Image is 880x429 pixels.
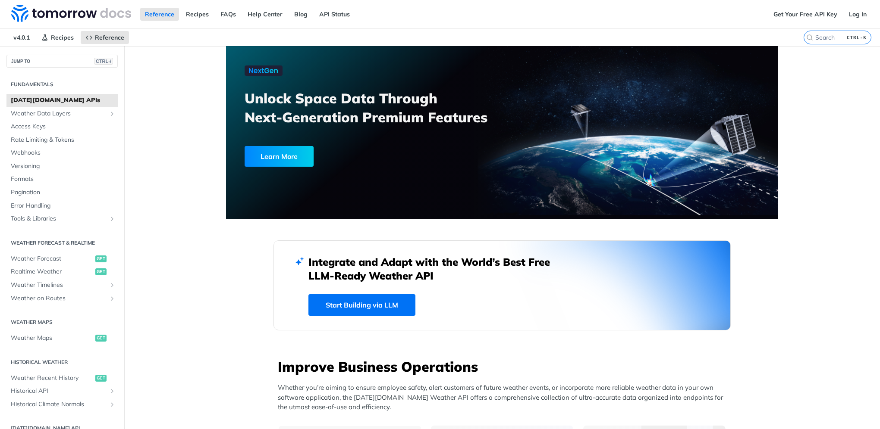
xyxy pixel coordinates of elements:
a: Access Keys [6,120,118,133]
a: Error Handling [6,199,118,212]
a: Recipes [37,31,79,44]
h3: Unlock Space Data Through Next-Generation Premium Features [245,89,512,127]
a: Historical Climate NormalsShow subpages for Historical Climate Normals [6,398,118,411]
img: Tomorrow.io Weather API Docs [11,5,131,22]
span: Error Handling [11,202,116,210]
a: Weather on RoutesShow subpages for Weather on Routes [6,292,118,305]
button: Show subpages for Historical Climate Normals [109,401,116,408]
span: CTRL-/ [94,58,113,65]
a: Weather TimelinesShow subpages for Weather Timelines [6,279,118,292]
a: [DATE][DOMAIN_NAME] APIs [6,94,118,107]
span: Webhooks [11,149,116,157]
h2: Weather Forecast & realtime [6,239,118,247]
img: NextGen [245,65,283,76]
a: Recipes [181,8,214,21]
span: Formats [11,175,116,183]
a: Get Your Free API Key [769,8,842,21]
h3: Improve Business Operations [278,357,731,376]
a: Reference [140,8,179,21]
a: Historical APIShow subpages for Historical API [6,385,118,398]
span: Weather Maps [11,334,93,342]
span: [DATE][DOMAIN_NAME] APIs [11,96,116,105]
a: Tools & LibrariesShow subpages for Tools & Libraries [6,212,118,225]
a: Reference [81,31,129,44]
a: API Status [314,8,355,21]
p: Whether you’re aiming to ensure employee safety, alert customers of future weather events, or inc... [278,383,731,412]
span: Weather Timelines [11,281,107,289]
button: Show subpages for Historical API [109,388,116,395]
svg: Search [806,34,813,41]
h2: Fundamentals [6,81,118,88]
a: Weather Mapsget [6,332,118,345]
span: v4.0.1 [9,31,35,44]
span: Historical API [11,387,107,395]
a: Webhooks [6,146,118,159]
a: Log In [844,8,871,21]
a: Realtime Weatherget [6,265,118,278]
a: FAQs [216,8,241,21]
button: Show subpages for Tools & Libraries [109,215,116,222]
span: Weather on Routes [11,294,107,303]
span: Versioning [11,162,116,171]
a: Weather Data LayersShow subpages for Weather Data Layers [6,107,118,120]
a: Weather Forecastget [6,252,118,265]
a: Help Center [243,8,287,21]
a: Learn More [245,146,458,167]
span: Weather Forecast [11,255,93,263]
h2: Integrate and Adapt with the World’s Best Free LLM-Ready Weather API [308,255,563,283]
h2: Historical Weather [6,358,118,366]
a: Weather Recent Historyget [6,372,118,385]
button: Show subpages for Weather Data Layers [109,110,116,117]
h2: Weather Maps [6,318,118,326]
div: Learn More [245,146,314,167]
a: Formats [6,173,118,186]
span: Rate Limiting & Tokens [11,136,116,144]
kbd: CTRL-K [845,33,869,42]
a: Blog [289,8,312,21]
button: Show subpages for Weather Timelines [109,282,116,289]
button: Show subpages for Weather on Routes [109,295,116,302]
span: get [95,375,107,382]
a: Pagination [6,186,118,199]
span: Weather Data Layers [11,109,107,118]
span: get [95,335,107,342]
span: Pagination [11,188,116,197]
a: Versioning [6,160,118,173]
span: Realtime Weather [11,267,93,276]
span: Weather Recent History [11,374,93,382]
span: get [95,268,107,275]
span: Reference [95,34,124,41]
span: Tools & Libraries [11,214,107,223]
span: get [95,255,107,262]
span: Access Keys [11,122,116,131]
span: Recipes [51,34,74,41]
span: Historical Climate Normals [11,400,107,409]
a: Rate Limiting & Tokens [6,134,118,146]
button: JUMP TOCTRL-/ [6,55,118,68]
a: Start Building via LLM [308,294,415,316]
